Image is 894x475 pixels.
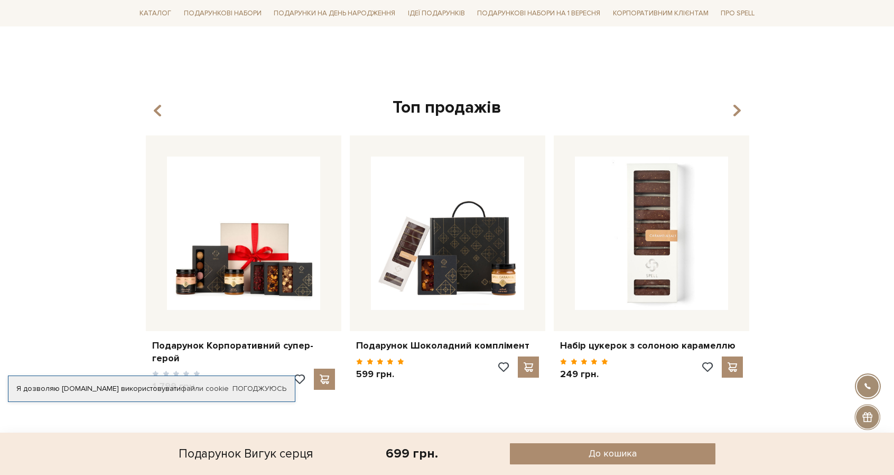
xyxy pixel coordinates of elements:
a: Набір цукерок з солоною карамеллю [560,340,743,352]
a: Подарунок Шоколадний комплімент [356,340,539,352]
button: До кошика [510,443,715,464]
p: 599 грн. [356,368,404,380]
a: Подарункові набори на 1 Вересня [473,4,604,22]
span: До кошика [589,447,637,460]
a: Погоджуюсь [232,384,286,394]
a: Про Spell [716,5,759,22]
div: 699 грн. [386,445,438,462]
div: Топ продажів [142,97,752,119]
a: Ідеї подарунків [404,5,469,22]
a: файли cookie [181,384,229,393]
div: Подарунок Вигук серця [179,443,313,464]
a: Подарунок Корпоративний супер-герой [152,340,335,364]
a: Корпоративним клієнтам [609,4,713,22]
div: Я дозволяю [DOMAIN_NAME] використовувати [8,384,295,394]
a: Подарункові набори [180,5,266,22]
a: Каталог [135,5,175,22]
p: 249 грн. [560,368,608,380]
a: Подарунки на День народження [269,5,399,22]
